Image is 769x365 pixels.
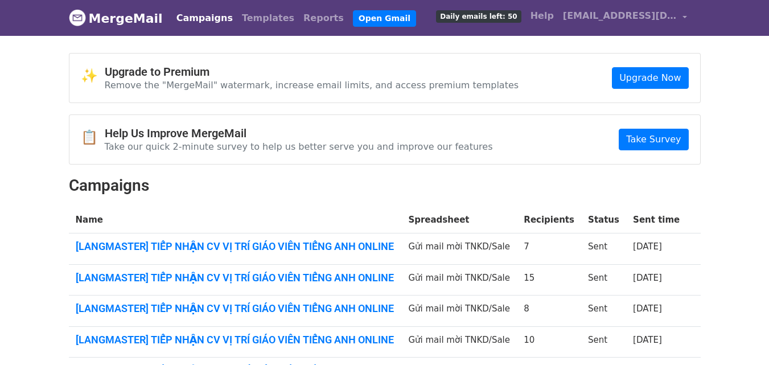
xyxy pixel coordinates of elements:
[76,272,395,284] a: [LANGMASTER] TIẾP NHẬN CV VỊ TRÍ GIÁO VIÊN TIẾNG ANH ONLINE
[626,207,686,233] th: Sent time
[69,176,701,195] h2: Campaigns
[353,10,416,27] a: Open Gmail
[633,335,662,345] a: [DATE]
[401,207,517,233] th: Spreadsheet
[517,296,581,327] td: 8
[633,304,662,314] a: [DATE]
[436,10,521,23] span: Daily emails left: 50
[563,9,677,23] span: [EMAIL_ADDRESS][DOMAIN_NAME]
[401,296,517,327] td: Gửi mail mời TNKD/Sale
[237,7,299,30] a: Templates
[633,273,662,283] a: [DATE]
[581,207,626,233] th: Status
[105,141,493,153] p: Take our quick 2-minute survey to help us better serve you and improve our features
[401,326,517,358] td: Gửi mail mời TNKD/Sale
[612,67,688,89] a: Upgrade Now
[69,6,163,30] a: MergeMail
[581,233,626,265] td: Sent
[558,5,692,31] a: [EMAIL_ADDRESS][DOMAIN_NAME]
[76,302,395,315] a: [LANGMASTER] TIẾP NHẬN CV VỊ TRÍ GIÁO VIÊN TIẾNG ANH ONLINE
[69,9,86,26] img: MergeMail logo
[299,7,348,30] a: Reports
[431,5,525,27] a: Daily emails left: 50
[517,326,581,358] td: 10
[581,296,626,327] td: Sent
[401,233,517,265] td: Gửi mail mời TNKD/Sale
[581,326,626,358] td: Sent
[81,129,105,146] span: 📋
[619,129,688,150] a: Take Survey
[526,5,558,27] a: Help
[172,7,237,30] a: Campaigns
[517,264,581,296] td: 15
[517,207,581,233] th: Recipients
[76,240,395,253] a: [LANGMASTER] TIẾP NHẬN CV VỊ TRÍ GIÁO VIÊN TIẾNG ANH ONLINE
[105,126,493,140] h4: Help Us Improve MergeMail
[401,264,517,296] td: Gửi mail mời TNKD/Sale
[633,241,662,252] a: [DATE]
[76,334,395,346] a: [LANGMASTER] TIẾP NHẬN CV VỊ TRÍ GIÁO VIÊN TIẾNG ANH ONLINE
[81,68,105,84] span: ✨
[105,65,519,79] h4: Upgrade to Premium
[517,233,581,265] td: 7
[69,207,402,233] th: Name
[105,79,519,91] p: Remove the "MergeMail" watermark, increase email limits, and access premium templates
[581,264,626,296] td: Sent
